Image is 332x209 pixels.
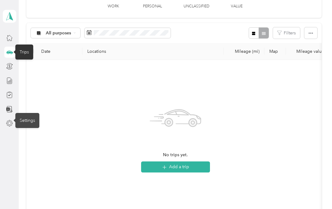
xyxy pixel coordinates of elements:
th: Mileage value [286,43,329,60]
button: Add a trip [141,161,210,172]
div: Trips [15,45,33,60]
p: Unclassified [184,4,209,9]
iframe: Everlance-gr Chat Button Frame [298,175,332,209]
th: Map [264,43,286,60]
button: Filters [273,27,300,39]
th: Locations [82,43,224,60]
span: All purposes [46,31,71,35]
span: No trips yet. [163,152,188,158]
p: Personal [143,4,162,9]
th: Date [36,43,82,60]
th: Mileage (mi) [224,43,264,60]
p: Value [231,4,243,9]
p: Work [108,4,119,9]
